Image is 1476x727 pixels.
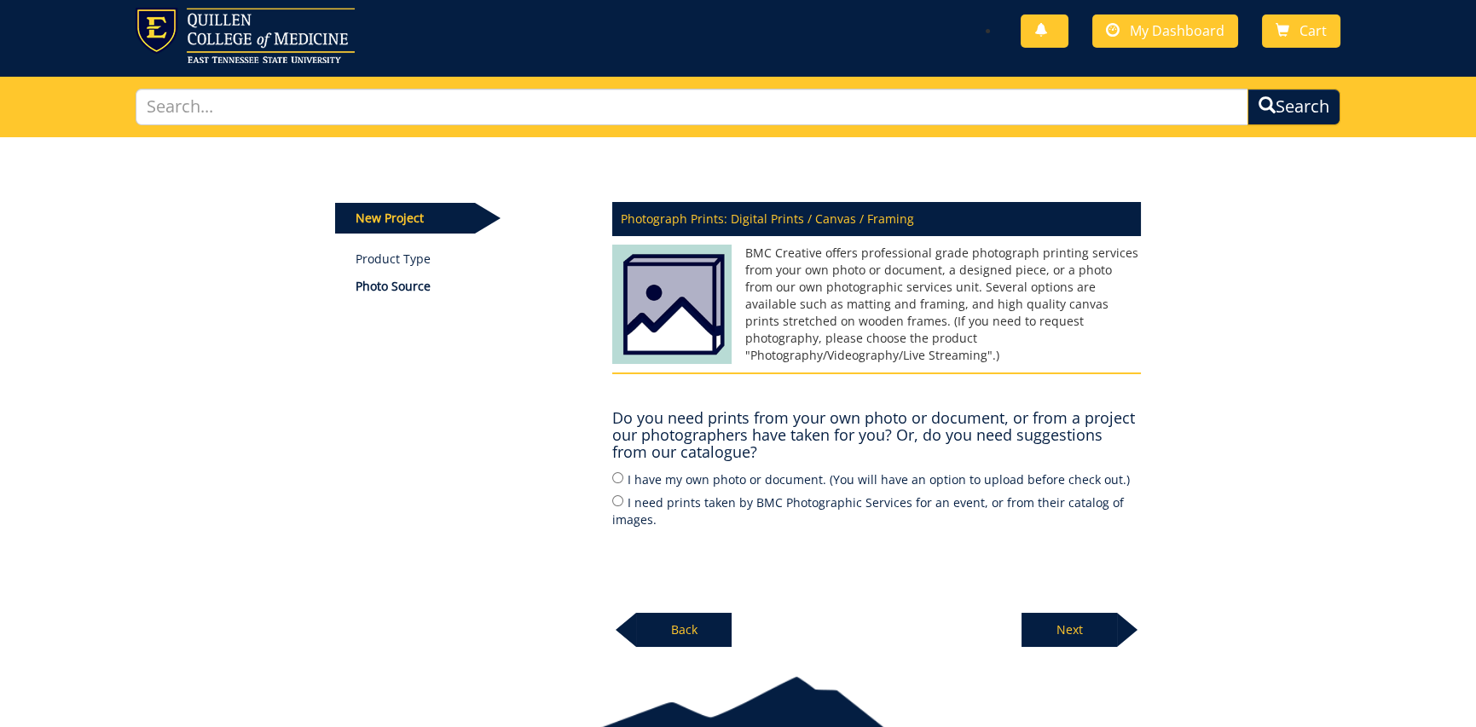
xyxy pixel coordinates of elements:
[1092,14,1238,48] a: My Dashboard
[612,245,1141,364] p: BMC Creative offers professional grade photograph printing services from your own photo or docume...
[612,472,623,483] input: I have my own photo or document. (You will have an option to upload before check out.)
[356,278,587,295] p: Photo Source
[612,410,1141,460] h4: Do you need prints from your own photo or document, or from a project our photographers have take...
[335,203,475,234] p: New Project
[1022,613,1117,647] p: Next
[612,245,732,373] img: Photo Prints
[612,470,1141,488] label: I have my own photo or document. (You will have an option to upload before check out.)
[612,202,1141,236] p: Photograph Prints: Digital Prints / Canvas / Framing
[136,8,355,63] img: ETSU logo
[136,89,1248,125] input: Search...
[1247,89,1340,125] button: Search
[612,493,1141,528] label: I need prints taken by BMC Photographic Services for an event, or from their catalog of images.
[1299,21,1327,40] span: Cart
[636,613,732,647] p: Back
[1130,21,1224,40] span: My Dashboard
[612,495,623,506] input: I need prints taken by BMC Photographic Services for an event, or from their catalog of images.
[356,251,587,268] a: Product Type
[1262,14,1340,48] a: Cart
